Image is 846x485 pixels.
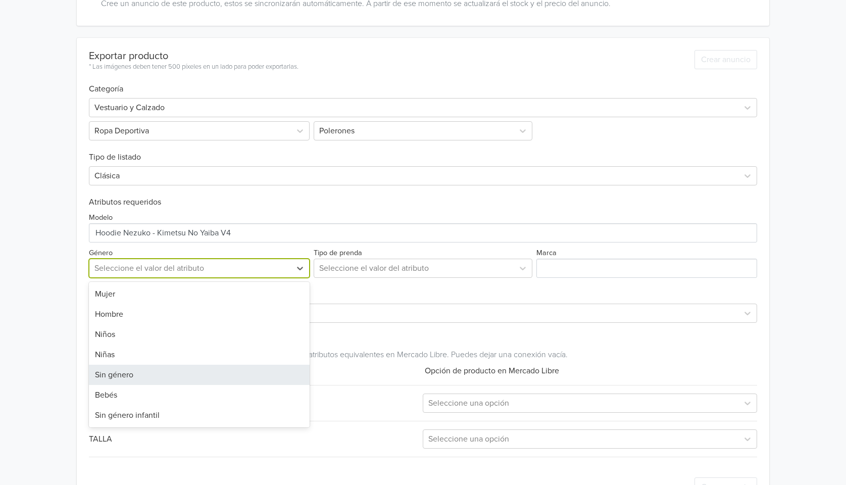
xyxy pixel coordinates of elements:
[423,365,757,377] div: Opción de producto en Mercado Libre
[89,284,310,304] div: Mujer
[314,248,362,259] label: Tipo de prenda
[89,365,310,385] div: Sin género
[89,324,310,345] div: Niños
[89,290,757,300] h6: Atributos opcionales
[89,72,757,94] h6: Categoría
[89,198,757,207] h6: Atributos requeridos
[89,50,298,62] div: Exportar producto
[536,248,557,259] label: Marca
[89,304,310,324] div: Hombre
[89,433,423,445] div: TALLA
[89,248,113,259] label: Género
[89,212,113,223] label: Modelo
[89,335,757,345] h6: Mapear las opciones de producto
[89,345,310,365] div: Niñas
[89,345,757,361] div: Haga coincidir las opciones del producto en Jumpseller con los atributos equivalentes en Mercado ...
[89,140,757,162] h6: Tipo de listado
[89,385,310,405] div: Bebés
[89,62,298,72] div: * Las imágenes deben tener 500 píxeles en un lado para poder exportarlas.
[89,405,310,425] div: Sin género infantil
[694,50,757,69] button: Crear anuncio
